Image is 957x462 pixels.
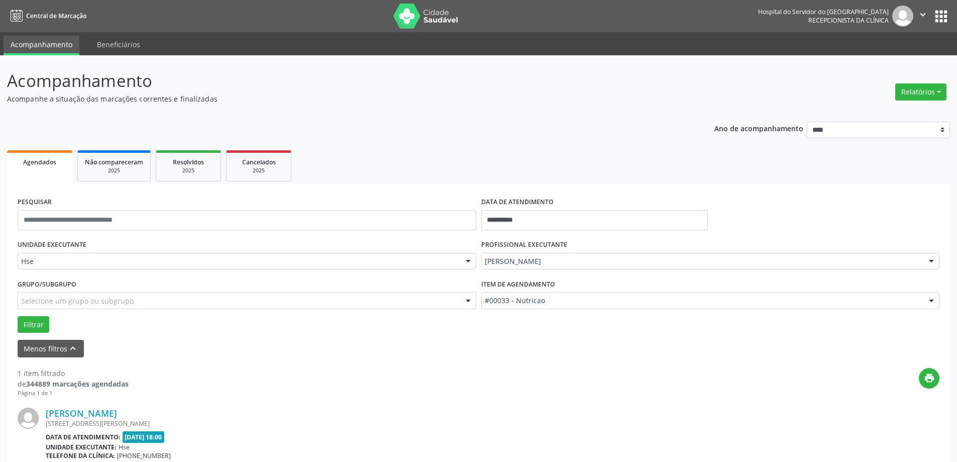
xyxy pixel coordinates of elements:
div: 2025 [85,167,143,174]
div: de [18,379,129,389]
span: [PERSON_NAME] [485,256,919,266]
span: Agendados [23,158,56,166]
b: Unidade executante: [46,443,117,451]
button: print [919,368,939,389]
a: Beneficiários [90,36,147,53]
div: [STREET_ADDRESS][PERSON_NAME] [46,419,789,428]
b: Telefone da clínica: [46,451,115,460]
p: Ano de acompanhamento [714,122,803,134]
p: Acompanhe a situação das marcações correntes e finalizadas [7,94,667,104]
span: Recepcionista da clínica [808,16,889,25]
b: Data de atendimento: [46,433,121,441]
label: DATA DE ATENDIMENTO [481,195,554,210]
label: UNIDADE EXECUTANTE [18,237,86,253]
button: Menos filtroskeyboard_arrow_up [18,340,84,357]
i: keyboard_arrow_up [67,343,78,354]
strong: 344889 marcações agendadas [26,379,129,389]
div: 1 item filtrado [18,368,129,379]
div: Hospital do Servidor do [GEOGRAPHIC_DATA] [758,8,889,16]
button: Relatórios [895,83,946,101]
a: Acompanhamento [4,36,79,55]
span: Não compareceram [85,158,143,166]
div: Página 1 de 1 [18,389,129,398]
span: Hse [21,256,456,266]
span: Cancelados [242,158,276,166]
span: Resolvidos [173,158,204,166]
label: Grupo/Subgrupo [18,276,76,292]
button: apps [932,8,950,25]
a: Central de Marcação [7,8,86,24]
p: Acompanhamento [7,68,667,94]
span: Selecione um grupo ou subgrupo [21,296,134,306]
button: Filtrar [18,316,49,333]
span: #00033 - Nutricao [485,296,919,306]
i:  [917,9,928,20]
span: [DATE] 18:00 [123,431,165,443]
label: PROFISSIONAL EXECUTANTE [481,237,567,253]
div: 2025 [163,167,214,174]
span: Central de Marcação [26,12,86,20]
img: img [892,6,913,27]
label: Item de agendamento [481,276,555,292]
img: img [18,408,39,429]
i: print [924,373,935,384]
label: PESQUISAR [18,195,52,210]
button:  [913,6,932,27]
span: [PHONE_NUMBER] [117,451,171,460]
div: 2025 [234,167,284,174]
a: [PERSON_NAME] [46,408,117,419]
span: Hse [119,443,130,451]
